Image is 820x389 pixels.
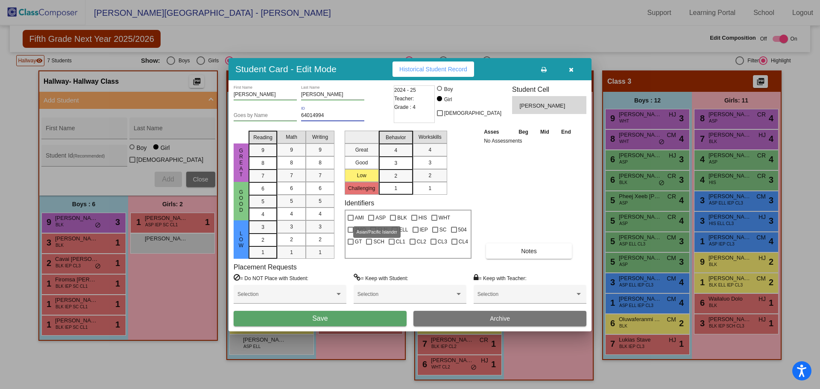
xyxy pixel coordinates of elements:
[512,85,586,94] h3: Student Cell
[399,225,408,235] span: ELL
[355,213,364,223] span: AMI
[237,231,245,249] span: Low
[290,197,293,205] span: 5
[444,108,501,118] span: [DEMOGRAPHIC_DATA]
[419,213,427,223] span: HIS
[234,274,308,282] label: = Do NOT Place with Student:
[486,243,572,259] button: Notes
[419,133,442,141] span: Workskills
[319,146,322,154] span: 9
[354,274,408,282] label: = Keep with Student:
[286,133,297,141] span: Math
[290,146,293,154] span: 9
[394,159,397,167] span: 3
[397,213,407,223] span: BLK
[290,223,293,231] span: 3
[399,66,467,73] span: Historical Student Record
[345,199,374,207] label: Identifiers
[290,172,293,179] span: 7
[290,159,293,167] span: 8
[417,237,426,247] span: CL2
[555,127,577,137] th: End
[428,146,431,154] span: 4
[319,159,322,167] span: 8
[420,225,428,235] span: IEP
[312,315,328,322] span: Save
[534,127,555,137] th: Mid
[438,237,447,247] span: CL3
[234,311,407,326] button: Save
[394,172,397,180] span: 2
[319,223,322,231] span: 3
[301,113,364,119] input: Enter ID
[482,137,577,145] td: No Assessments
[394,146,397,154] span: 4
[521,248,537,254] span: Notes
[261,172,264,180] span: 7
[392,61,474,77] button: Historical Student Record
[428,159,431,167] span: 3
[290,184,293,192] span: 6
[378,225,387,235] span: ELN
[444,85,453,93] div: Boy
[386,134,406,141] span: Behavior
[428,172,431,179] span: 2
[319,236,322,243] span: 2
[396,237,405,247] span: CL1
[261,146,264,154] span: 9
[490,315,510,322] span: Archive
[394,103,416,111] span: Grade : 4
[519,102,567,110] span: [PERSON_NAME]
[375,213,386,223] span: ASP
[355,237,362,247] span: GT
[290,236,293,243] span: 2
[261,198,264,205] span: 5
[261,211,264,218] span: 4
[394,86,416,94] span: 2024 - 25
[237,189,245,213] span: Good
[261,159,264,167] span: 8
[290,210,293,218] span: 4
[413,311,586,326] button: Archive
[312,133,328,141] span: Writing
[319,197,322,205] span: 5
[237,148,245,178] span: Great
[459,237,468,247] span: CL4
[261,249,264,256] span: 1
[474,274,527,282] label: = Keep with Teacher:
[319,172,322,179] span: 7
[235,64,337,74] h3: Student Card - Edit Mode
[394,94,414,103] span: Teacher:
[439,213,450,223] span: WHT
[261,185,264,193] span: 6
[234,113,297,119] input: goes by name
[261,236,264,244] span: 2
[290,249,293,256] span: 1
[319,249,322,256] span: 1
[234,263,297,271] label: Placement Requests
[319,210,322,218] span: 4
[253,134,272,141] span: Reading
[373,237,384,247] span: SCH
[261,223,264,231] span: 3
[428,184,431,192] span: 1
[439,225,447,235] span: SC
[458,225,467,235] span: 504
[512,127,535,137] th: Beg
[394,184,397,192] span: 1
[444,96,452,103] div: Girl
[319,184,322,192] span: 6
[355,225,366,235] span: 2MO
[482,127,512,137] th: Asses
